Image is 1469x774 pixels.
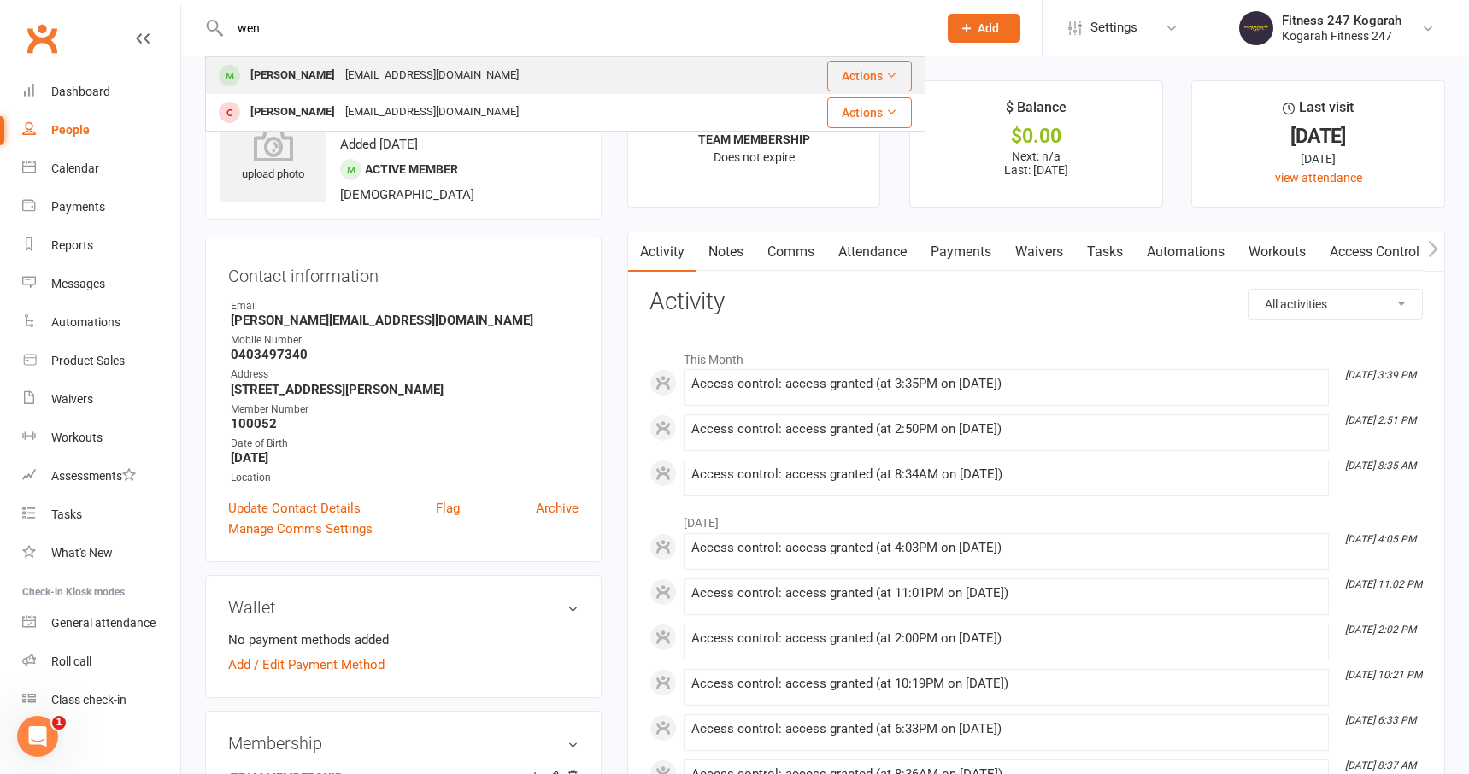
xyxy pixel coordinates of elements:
[22,111,180,150] a: People
[827,97,912,128] button: Actions
[691,677,1321,691] div: Access control: access granted (at 10:19PM on [DATE])
[1282,28,1401,44] div: Kogarah Fitness 247
[1208,127,1429,145] div: [DATE]
[22,73,180,111] a: Dashboard
[51,654,91,668] div: Roll call
[228,654,385,675] a: Add / Edit Payment Method
[231,366,579,383] div: Address
[22,265,180,303] a: Messages
[231,332,579,349] div: Mobile Number
[225,16,925,40] input: Search...
[925,150,1147,177] p: Next: n/a Last: [DATE]
[691,377,1321,391] div: Access control: access granted (at 3:35PM on [DATE])
[1275,171,1362,185] a: view attendance
[228,630,579,650] li: No payment methods added
[228,598,579,617] h3: Wallet
[755,232,826,272] a: Comms
[978,21,999,35] span: Add
[51,315,120,329] div: Automations
[22,457,180,495] a: Assessments
[691,541,1321,555] div: Access control: access granted (at 4:03PM on [DATE])
[919,232,1003,272] a: Payments
[22,226,180,265] a: Reports
[691,422,1321,437] div: Access control: access granted (at 2:50PM on [DATE])
[51,200,105,214] div: Payments
[231,416,579,431] strong: 100052
[827,61,912,91] button: Actions
[925,127,1147,145] div: $0.00
[22,681,180,719] a: Class kiosk mode
[22,534,180,572] a: What's New
[231,402,579,418] div: Member Number
[948,14,1020,43] button: Add
[245,100,340,125] div: [PERSON_NAME]
[1237,232,1318,272] a: Workouts
[691,586,1321,601] div: Access control: access granted (at 11:01PM on [DATE])
[714,150,795,164] span: Does not expire
[22,380,180,419] a: Waivers
[51,546,113,560] div: What's New
[51,507,82,521] div: Tasks
[22,342,180,380] a: Product Sales
[649,505,1423,532] li: [DATE]
[1345,578,1422,590] i: [DATE] 11:02 PM
[698,132,810,146] strong: TEAM MEMBERSHIP
[1345,624,1416,636] i: [DATE] 2:02 PM
[691,722,1321,736] div: Access control: access granted (at 6:33PM on [DATE])
[51,238,93,252] div: Reports
[51,354,125,367] div: Product Sales
[51,277,105,290] div: Messages
[51,85,110,98] div: Dashboard
[228,260,579,285] h3: Contact information
[1283,97,1354,127] div: Last visit
[1345,414,1416,426] i: [DATE] 2:51 PM
[340,137,418,152] time: Added [DATE]
[1345,533,1416,545] i: [DATE] 4:05 PM
[691,467,1321,482] div: Access control: access granted (at 8:34AM on [DATE])
[22,419,180,457] a: Workouts
[536,498,579,519] a: Archive
[231,347,579,362] strong: 0403497340
[228,734,579,753] h3: Membership
[649,342,1423,369] li: This Month
[696,232,755,272] a: Notes
[628,232,696,272] a: Activity
[22,150,180,188] a: Calendar
[51,161,99,175] div: Calendar
[22,642,180,681] a: Roll call
[51,693,126,707] div: Class check-in
[1006,97,1066,127] div: $ Balance
[1239,11,1273,45] img: thumb_image1749097489.png
[22,188,180,226] a: Payments
[228,498,361,519] a: Update Contact Details
[52,716,66,730] span: 1
[1208,150,1429,168] div: [DATE]
[1345,460,1416,472] i: [DATE] 8:35 AM
[22,303,180,342] a: Automations
[1345,714,1416,726] i: [DATE] 6:33 PM
[21,17,63,60] a: Clubworx
[51,392,93,406] div: Waivers
[231,313,579,328] strong: [PERSON_NAME][EMAIL_ADDRESS][DOMAIN_NAME]
[22,604,180,642] a: General attendance kiosk mode
[51,469,136,483] div: Assessments
[51,616,156,630] div: General attendance
[231,382,579,397] strong: [STREET_ADDRESS][PERSON_NAME]
[1345,759,1416,771] i: [DATE] 8:37 AM
[51,431,103,444] div: Workouts
[231,470,579,486] div: Location
[1090,9,1137,47] span: Settings
[17,716,58,757] iframe: Intercom live chat
[22,495,180,534] a: Tasks
[649,289,1423,315] h3: Activity
[51,123,90,137] div: People
[1318,232,1431,272] a: Access Control
[340,187,474,202] span: [DEMOGRAPHIC_DATA]
[228,519,373,539] a: Manage Comms Settings
[231,436,579,452] div: Date of Birth
[231,298,579,314] div: Email
[231,450,579,466] strong: [DATE]
[1135,232,1237,272] a: Automations
[220,127,326,184] div: upload photo
[1282,13,1401,28] div: Fitness 247 Kogarah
